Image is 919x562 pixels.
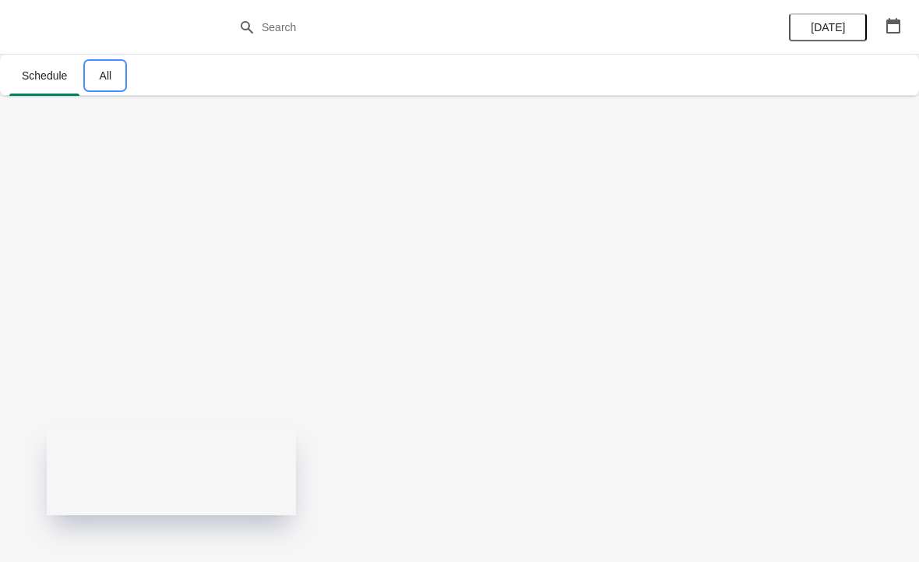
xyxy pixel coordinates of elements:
iframe: Experiences App Status [47,426,296,515]
button: [DATE] [789,13,867,41]
span: All [86,62,125,90]
span: Schedule [9,62,79,90]
input: Search [261,13,689,41]
span: [DATE] [811,21,845,34]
